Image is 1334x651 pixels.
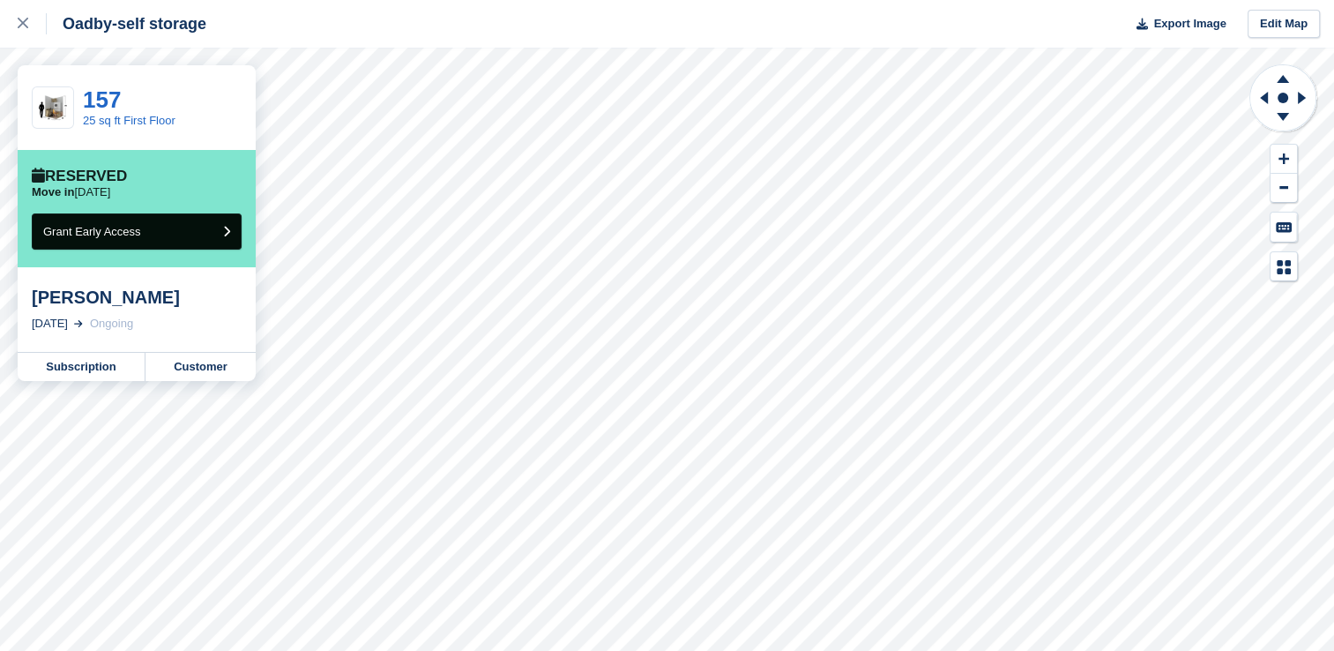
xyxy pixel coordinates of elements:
a: Subscription [18,353,145,381]
img: 25.jpg [33,93,73,123]
img: arrow-right-light-icn-cde0832a797a2874e46488d9cf13f60e5c3a73dbe684e267c42b8395dfbc2abf.svg [74,320,83,327]
a: 25 sq ft First Floor [83,114,175,127]
div: Oadby-self storage [47,13,206,34]
div: [DATE] [32,315,68,333]
button: Export Image [1126,10,1226,39]
div: [PERSON_NAME] [32,287,242,308]
span: Grant Early Access [43,225,141,238]
button: Keyboard Shortcuts [1271,213,1297,242]
button: Map Legend [1271,252,1297,281]
button: Zoom In [1271,145,1297,174]
button: Grant Early Access [32,213,242,250]
div: Ongoing [90,315,133,333]
a: Edit Map [1248,10,1320,39]
div: Reserved [32,168,127,185]
a: Customer [145,353,256,381]
a: 157 [83,86,121,113]
span: Export Image [1153,15,1226,33]
p: [DATE] [32,185,110,199]
span: Move in [32,185,74,198]
button: Zoom Out [1271,174,1297,203]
